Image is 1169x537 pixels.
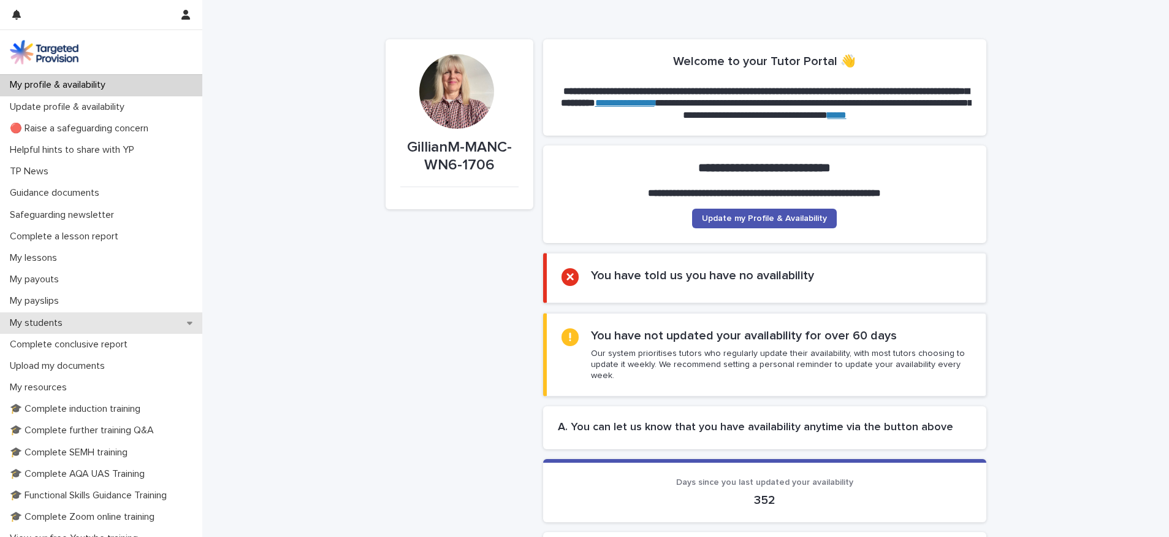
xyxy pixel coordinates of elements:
[558,493,972,508] p: 352
[5,187,109,199] p: Guidance documents
[5,79,115,91] p: My profile & availability
[10,40,78,64] img: M5nRWzHhSzIhMunXDL62
[591,268,814,283] h2: You have told us you have no availability
[5,317,72,329] p: My students
[5,274,69,285] p: My payouts
[5,382,77,393] p: My resources
[591,328,897,343] h2: You have not updated your availability for over 60 days
[673,54,856,69] h2: Welcome to your Tutor Portal 👋
[5,360,115,372] p: Upload my documents
[5,209,124,221] p: Safeguarding newsletter
[692,209,837,228] a: Update my Profile & Availability
[5,447,137,458] p: 🎓 Complete SEMH training
[5,511,164,523] p: 🎓 Complete Zoom online training
[591,348,970,382] p: Our system prioritises tutors who regularly update their availability, with most tutors choosing ...
[5,295,69,307] p: My payslips
[5,252,67,264] p: My lessons
[5,166,58,177] p: TP News
[5,403,150,415] p: 🎓 Complete induction training
[558,421,972,435] h2: A. You can let us know that you have availability anytime via the button above
[5,490,177,501] p: 🎓 Functional Skills Guidance Training
[400,139,519,174] p: GillianM-MANC-WN6-1706
[5,468,154,480] p: 🎓 Complete AQA UAS Training
[5,231,128,242] p: Complete a lesson report
[5,101,134,113] p: Update profile & availability
[702,214,827,223] span: Update my Profile & Availability
[5,425,164,436] p: 🎓 Complete further training Q&A
[5,144,144,156] p: Helpful hints to share with YP
[5,339,137,350] p: Complete conclusive report
[5,123,158,134] p: 🔴 Raise a safeguarding concern
[676,478,853,487] span: Days since you last updated your availability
